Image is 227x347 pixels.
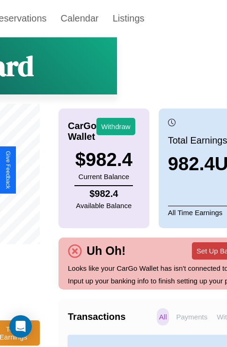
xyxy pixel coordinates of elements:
[9,315,32,338] div: Open Intercom Messenger
[68,121,96,142] h4: CarGo Wallet
[68,311,154,322] h4: Transactions
[5,151,11,189] div: Give Feedback
[75,149,132,170] h3: $ 982.4
[76,188,132,199] h4: $ 982.4
[82,244,130,258] h4: Uh Oh!
[96,118,135,135] button: Withdraw
[174,308,210,325] p: Payments
[106,8,152,28] a: Listings
[75,170,132,183] p: Current Balance
[157,308,169,325] p: All
[54,8,106,28] a: Calendar
[76,199,132,212] p: Available Balance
